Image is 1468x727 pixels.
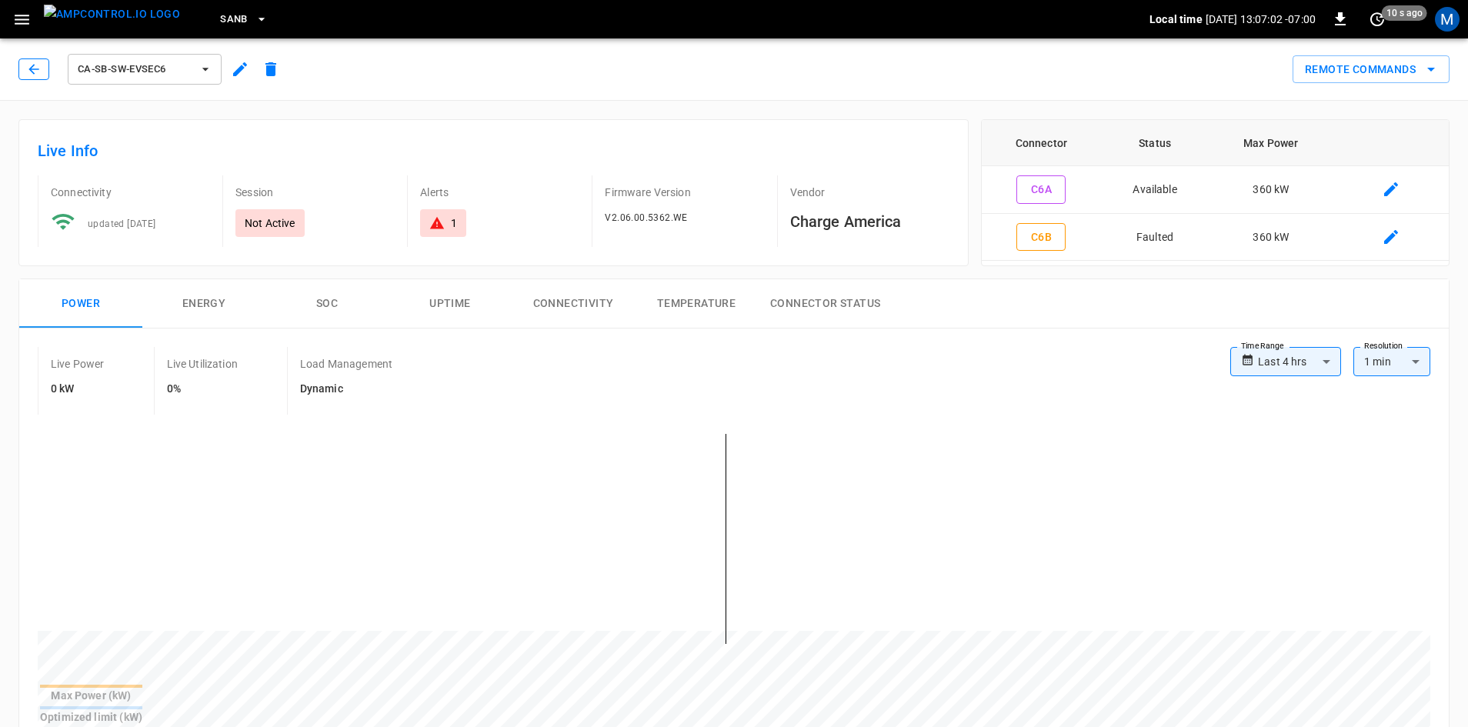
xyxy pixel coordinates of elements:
[38,138,949,163] h6: Live Info
[235,185,395,200] p: Session
[605,185,764,200] p: Firmware Version
[88,218,156,229] span: updated [DATE]
[1101,214,1209,262] td: Faulted
[245,215,295,231] p: Not Active
[982,120,1101,166] th: Connector
[1382,5,1427,21] span: 10 s ago
[1101,120,1209,166] th: Status
[167,356,238,372] p: Live Utilization
[1293,55,1450,84] div: remote commands options
[1293,55,1450,84] button: Remote Commands
[758,279,892,328] button: Connector Status
[420,185,579,200] p: Alerts
[300,381,392,398] h6: Dynamic
[44,5,180,24] img: ampcontrol.io logo
[68,54,222,85] button: ca-sb-sw-evseC6
[1101,166,1209,214] td: Available
[790,209,949,234] h6: Charge America
[1209,166,1333,214] td: 360 kW
[1149,12,1203,27] p: Local time
[635,279,758,328] button: Temperature
[982,120,1449,261] table: connector table
[51,381,105,398] h6: 0 kW
[142,279,265,328] button: Energy
[1258,347,1341,376] div: Last 4 hrs
[19,279,142,328] button: Power
[51,356,105,372] p: Live Power
[214,5,274,35] button: SanB
[1241,340,1284,352] label: Time Range
[1435,7,1460,32] div: profile-icon
[1016,175,1066,204] button: C6A
[605,212,687,223] span: V2.06.00.5362.WE
[167,381,238,398] h6: 0%
[451,215,457,231] div: 1
[1365,7,1390,32] button: set refresh interval
[1209,214,1333,262] td: 360 kW
[1209,120,1333,166] th: Max Power
[220,11,248,28] span: SanB
[389,279,512,328] button: Uptime
[300,356,392,372] p: Load Management
[51,185,210,200] p: Connectivity
[1016,223,1066,252] button: C6B
[1206,12,1316,27] p: [DATE] 13:07:02 -07:00
[265,279,389,328] button: SOC
[1353,347,1430,376] div: 1 min
[512,279,635,328] button: Connectivity
[78,61,192,78] span: ca-sb-sw-evseC6
[790,185,949,200] p: Vendor
[1364,340,1403,352] label: Resolution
